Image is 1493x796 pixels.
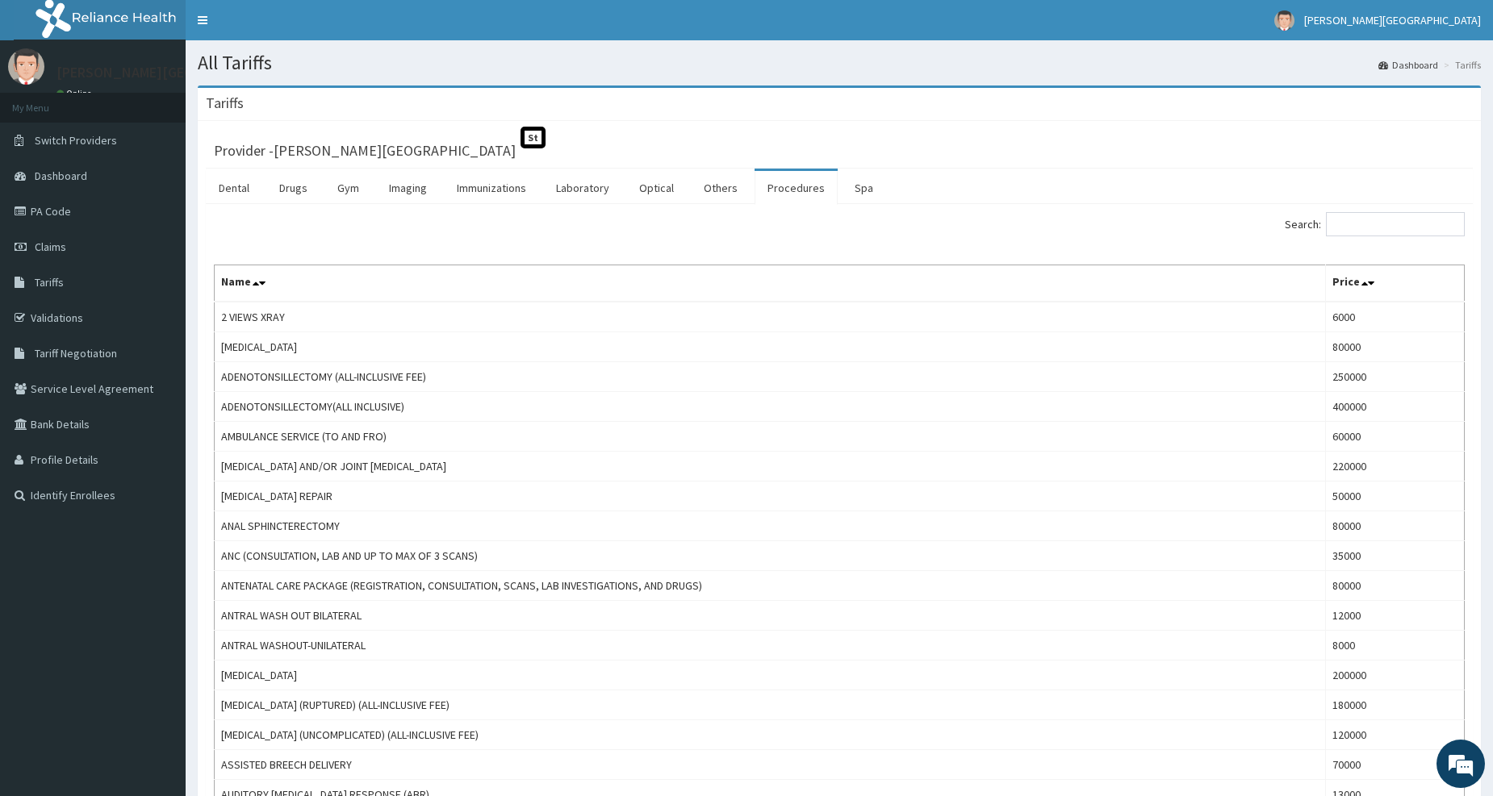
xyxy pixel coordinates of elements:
[1326,690,1465,720] td: 180000
[842,171,886,205] a: Spa
[626,171,687,205] a: Optical
[266,171,320,205] a: Drugs
[215,265,1326,302] th: Name
[56,88,95,99] a: Online
[215,661,1326,690] td: [MEDICAL_DATA]
[215,511,1326,541] td: ANAL SPHINCTERECTOMY
[1326,631,1465,661] td: 8000
[1378,58,1438,72] a: Dashboard
[1285,212,1465,236] label: Search:
[215,362,1326,392] td: ADENOTONSILLECTOMY (ALL-INCLUSIVE FEE)
[30,81,65,121] img: d_794563401_company_1708531726252_794563401
[215,631,1326,661] td: ANTRAL WASHOUT-UNILATERAL
[1326,541,1465,571] td: 35000
[1326,571,1465,601] td: 80000
[1326,511,1465,541] td: 80000
[215,601,1326,631] td: ANTRAL WASH OUT BILATERAL
[215,452,1326,481] td: [MEDICAL_DATA] AND/OR JOINT [MEDICAL_DATA]
[35,346,117,360] span: Tariff Negotiation
[265,8,303,47] div: Minimize live chat window
[1326,212,1465,236] input: Search:
[198,52,1481,73] h1: All Tariffs
[84,90,271,111] div: Chat with us now
[215,750,1326,780] td: ASSISTED BREECH DELIVERY
[1326,332,1465,362] td: 80000
[206,96,244,110] h3: Tariffs
[1274,10,1294,31] img: User Image
[1326,392,1465,422] td: 400000
[215,571,1326,601] td: ANTENATAL CARE PACKAGE (REGISTRATION, CONSULTATION, SCANS, LAB INVESTIGATIONS, AND DRUGS)
[1326,720,1465,750] td: 120000
[543,171,622,205] a: Laboratory
[691,171,751,205] a: Others
[755,171,838,205] a: Procedures
[214,144,516,158] h3: Provider - [PERSON_NAME][GEOGRAPHIC_DATA]
[215,481,1326,511] td: [MEDICAL_DATA] REPAIR
[215,690,1326,720] td: [MEDICAL_DATA] (RUPTURED) (ALL-INCLUSIVE FEE)
[1326,661,1465,690] td: 200000
[215,302,1326,332] td: 2 VIEWS XRAY
[1326,265,1465,302] th: Price
[35,240,66,254] span: Claims
[35,169,87,183] span: Dashboard
[215,541,1326,571] td: ANC (CONSULTATION, LAB AND UP TO MAX OF 3 SCANS)
[1326,481,1465,511] td: 50000
[215,392,1326,422] td: ADENOTONSILLECTOMY(ALL INCLUSIVE)
[215,332,1326,362] td: [MEDICAL_DATA]
[206,171,262,205] a: Dental
[1326,422,1465,452] td: 60000
[444,171,539,205] a: Immunizations
[215,720,1326,750] td: [MEDICAL_DATA] (UNCOMPLICATED) (ALL-INCLUSIVE FEE)
[1326,362,1465,392] td: 250000
[521,127,546,148] span: St
[35,275,64,290] span: Tariffs
[1326,601,1465,631] td: 12000
[1440,58,1481,72] li: Tariffs
[376,171,440,205] a: Imaging
[8,48,44,85] img: User Image
[324,171,372,205] a: Gym
[1326,452,1465,481] td: 220000
[1326,302,1465,332] td: 6000
[215,422,1326,452] td: AMBULANCE SERVICE (TO AND FRO)
[56,65,295,80] p: [PERSON_NAME][GEOGRAPHIC_DATA]
[35,133,117,148] span: Switch Providers
[1326,750,1465,780] td: 70000
[1304,13,1481,27] span: [PERSON_NAME][GEOGRAPHIC_DATA]
[94,203,223,366] span: We're online!
[8,440,307,497] textarea: Type your message and hit 'Enter'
